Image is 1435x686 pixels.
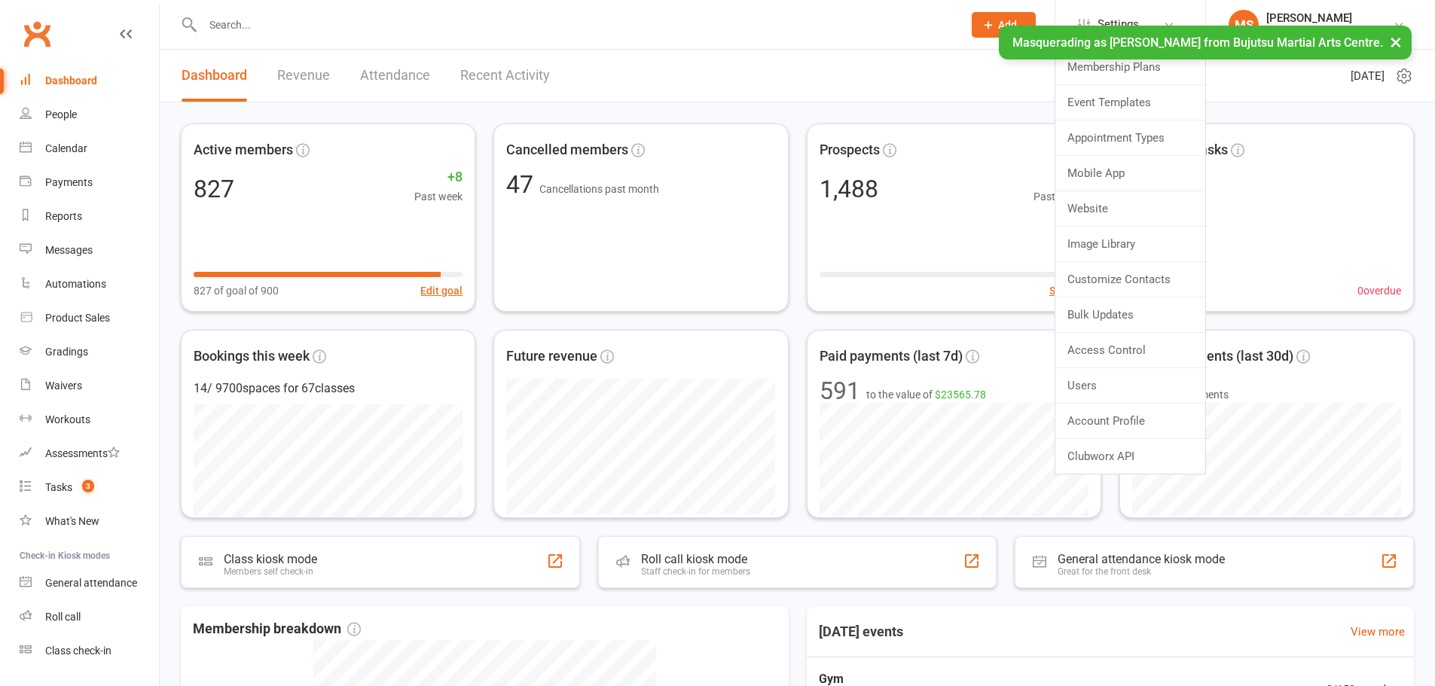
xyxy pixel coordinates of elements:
div: Gradings [45,346,88,358]
span: $23565.78 [935,389,986,401]
a: View more [1351,623,1405,641]
div: Tasks [45,481,72,493]
a: Automations [20,267,159,301]
a: General attendance kiosk mode [20,566,159,600]
span: Active members [194,139,293,161]
a: Calendar [20,132,159,166]
a: What's New [20,505,159,538]
a: Attendance [360,50,430,102]
a: Workouts [20,403,159,437]
div: Automations [45,278,106,290]
a: Clubworx API [1055,439,1205,474]
div: 14 / 9700 spaces for 67 classes [194,379,463,398]
a: Tasks 3 [20,471,159,505]
a: Membership Plans [1055,50,1205,84]
span: 47 [506,170,539,199]
a: Reports [20,200,159,233]
div: 1,488 [820,177,878,201]
div: Reports [45,210,82,222]
a: Appointment Types [1055,120,1205,155]
div: Product Sales [45,312,110,324]
a: Dashboard [182,50,247,102]
button: × [1382,26,1409,58]
div: Roll call [45,611,81,623]
span: 827 of goal of 900 [194,282,279,299]
a: Account Profile [1055,404,1205,438]
a: Event Templates [1055,85,1205,120]
div: Great for the front desk [1058,566,1225,577]
div: People [45,108,77,120]
span: Add [998,19,1017,31]
a: Image Library [1055,227,1205,261]
a: Assessments [20,437,159,471]
div: General attendance [45,577,137,589]
button: Add [972,12,1036,38]
span: Bookings this week [194,346,310,367]
div: Calendar [45,142,87,154]
div: Class kiosk mode [224,552,317,566]
div: Waivers [45,380,82,392]
a: Messages [20,233,159,267]
a: Website [1055,191,1205,226]
a: Product Sales [20,301,159,335]
button: Edit goal [420,282,463,299]
a: Mobile App [1055,156,1205,191]
span: Past week [414,188,463,205]
div: Workouts [45,413,90,425]
a: Class kiosk mode [20,634,159,668]
div: [PERSON_NAME] [1266,11,1393,25]
a: Gradings [20,335,159,369]
span: Cancelled members [506,139,628,161]
a: Customize Contacts [1055,262,1205,297]
div: 591 [820,379,860,403]
div: Bujutsu Martial Arts Centre [1266,25,1393,38]
a: Dashboard [20,64,159,98]
input: Search... [198,14,952,35]
span: 0 overdue [1357,282,1401,299]
a: Bulk Updates [1055,297,1205,332]
span: Cancellations past month [539,183,659,195]
div: Staff check-in for members [641,566,750,577]
div: Payments [45,176,93,188]
span: Masquerading as [PERSON_NAME] from Bujutsu Martial Arts Centre. [1012,35,1383,50]
div: Dashboard [45,75,97,87]
div: MS [1229,10,1259,40]
span: to the value of [866,386,986,403]
a: Revenue [277,50,330,102]
span: +8 [414,166,463,188]
a: Payments [20,166,159,200]
h3: [DATE] events [807,618,915,645]
div: General attendance kiosk mode [1058,552,1225,566]
a: Roll call [20,600,159,634]
a: Recent Activity [460,50,550,102]
span: [DATE] [1351,67,1385,85]
div: Assessments [45,447,120,459]
a: People [20,98,159,132]
div: 827 [194,177,234,201]
span: 3 [82,480,94,492]
span: Membership breakdown [193,618,361,640]
span: Paid payments (last 7d) [820,346,963,367]
div: What's New [45,515,99,527]
a: Waivers [20,369,159,403]
span: Past month [1034,188,1088,205]
div: Members self check-in [224,566,317,577]
span: Future revenue [506,346,597,367]
div: Roll call kiosk mode [641,552,750,566]
span: Prospects [820,139,880,161]
span: Failed payments (last 30d) [1132,346,1293,367]
a: Clubworx [18,15,56,53]
a: Users [1055,368,1205,403]
div: Class check-in [45,645,111,657]
div: Messages [45,244,93,256]
a: Access Control [1055,333,1205,367]
span: +41 [1034,166,1088,188]
span: Settings [1098,8,1139,41]
button: Set goal [1049,282,1088,299]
